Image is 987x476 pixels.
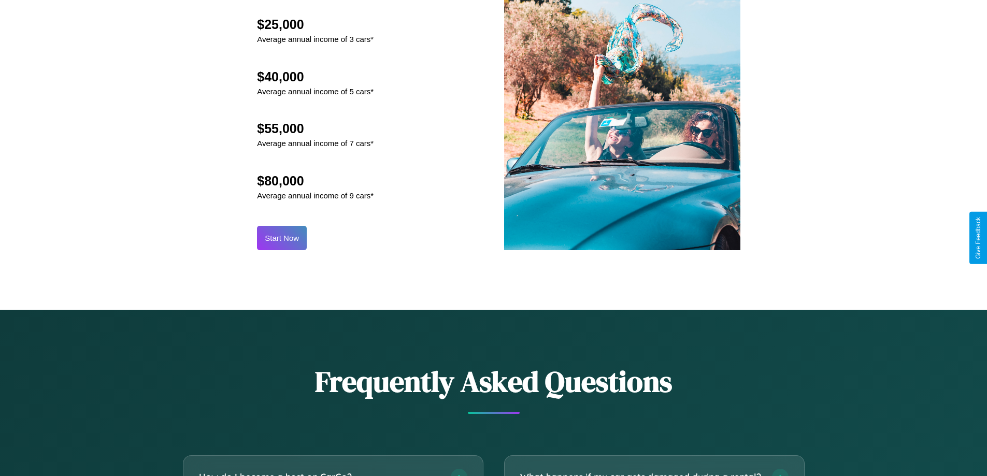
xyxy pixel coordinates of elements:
[257,17,374,32] h2: $25,000
[257,136,374,150] p: Average annual income of 7 cars*
[257,32,374,46] p: Average annual income of 3 cars*
[257,121,374,136] h2: $55,000
[183,362,805,401] h2: Frequently Asked Questions
[257,69,374,84] h2: $40,000
[257,174,374,189] h2: $80,000
[257,226,307,250] button: Start Now
[975,217,982,259] div: Give Feedback
[257,84,374,98] p: Average annual income of 5 cars*
[257,189,374,203] p: Average annual income of 9 cars*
